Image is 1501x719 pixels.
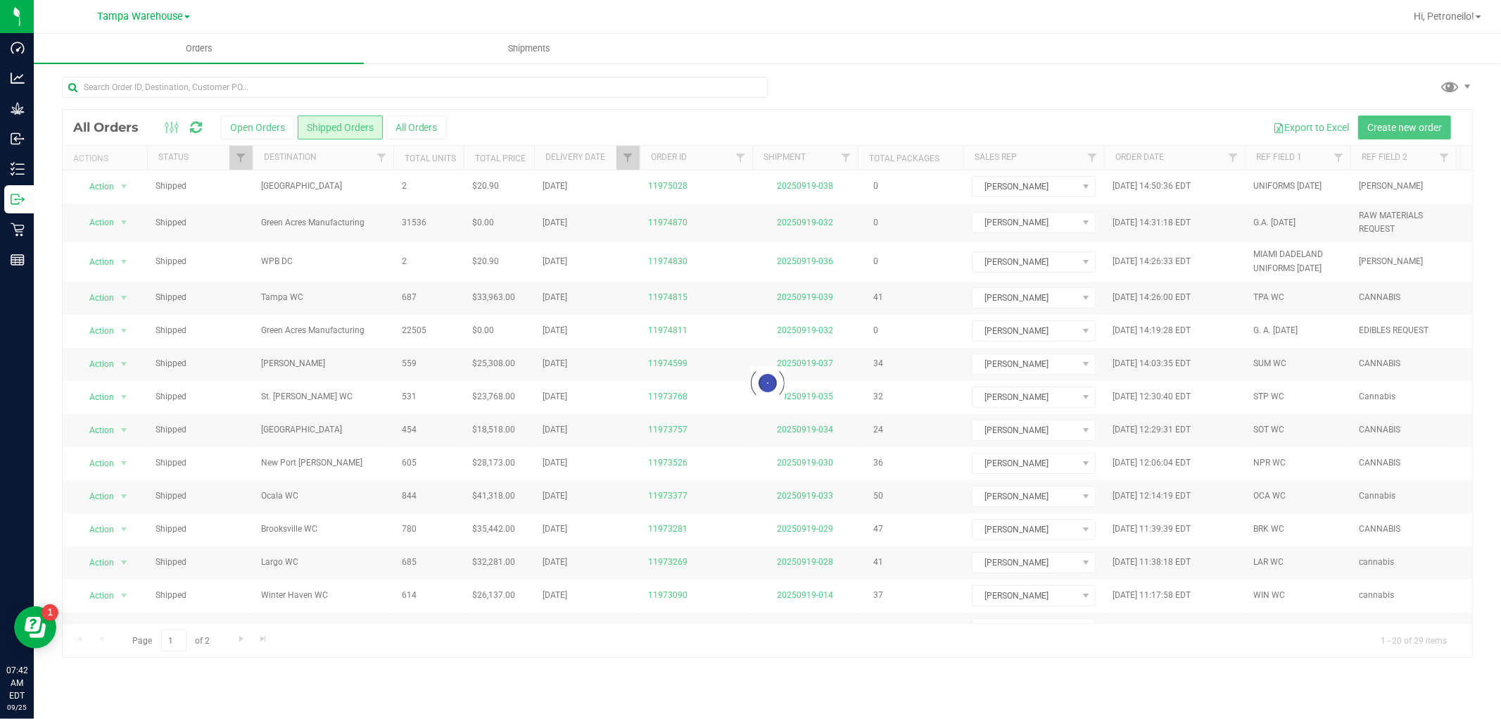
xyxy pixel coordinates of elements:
[1414,11,1474,22] span: Hi, Petroneilo!
[42,604,58,621] iframe: Resource center unread badge
[489,42,569,55] span: Shipments
[97,11,183,23] span: Tampa Warehouse
[34,34,364,63] a: Orders
[11,101,25,115] inline-svg: Grow
[11,223,25,237] inline-svg: Retail
[14,606,56,649] iframe: Resource center
[62,77,768,98] input: Search Order ID, Destination, Customer PO...
[11,192,25,206] inline-svg: Outbound
[6,702,27,713] p: 09/25
[6,664,27,702] p: 07:42 AM EDT
[11,41,25,55] inline-svg: Dashboard
[11,71,25,85] inline-svg: Analytics
[11,253,25,267] inline-svg: Reports
[364,34,694,63] a: Shipments
[11,162,25,176] inline-svg: Inventory
[11,132,25,146] inline-svg: Inbound
[167,42,232,55] span: Orders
